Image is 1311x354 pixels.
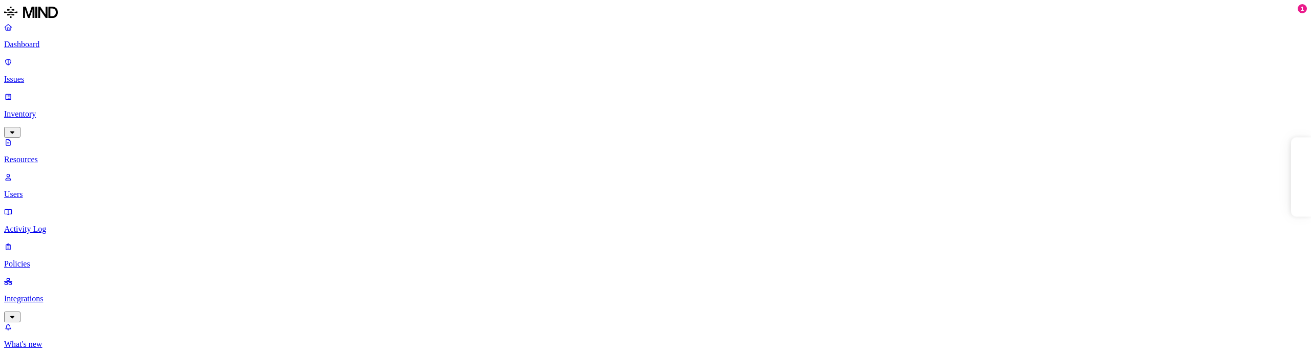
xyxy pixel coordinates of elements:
[4,190,1307,199] p: Users
[4,294,1307,303] p: Integrations
[4,259,1307,269] p: Policies
[4,75,1307,84] p: Issues
[4,4,58,20] img: MIND
[1298,4,1307,13] div: 1
[4,225,1307,234] p: Activity Log
[4,40,1307,49] p: Dashboard
[4,340,1307,349] p: What's new
[4,155,1307,164] p: Resources
[4,109,1307,119] p: Inventory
